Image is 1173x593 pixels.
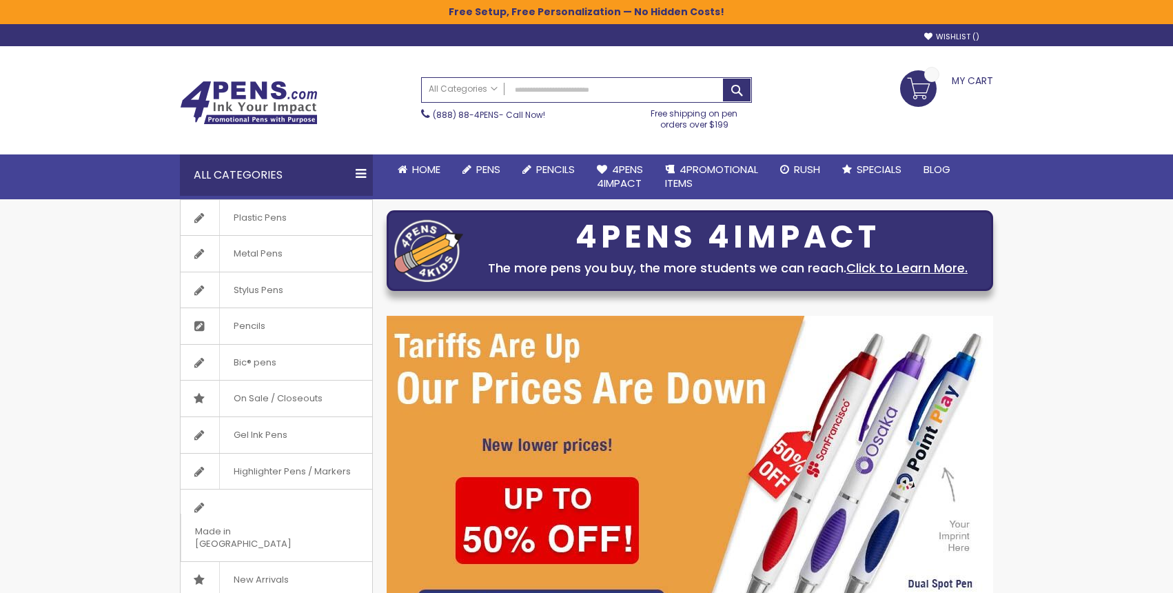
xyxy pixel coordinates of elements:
div: 4PENS 4IMPACT [470,223,986,252]
a: On Sale / Closeouts [181,381,372,416]
div: The more pens you buy, the more students we can reach. [470,259,986,278]
img: 4Pens Custom Pens and Promotional Products [180,81,318,125]
a: Bic® pens [181,345,372,381]
span: Blog [924,162,950,177]
span: - Call Now! [433,109,545,121]
a: Stylus Pens [181,272,372,308]
div: All Categories [180,154,373,196]
span: All Categories [429,83,498,94]
span: Highlighter Pens / Markers [219,454,365,490]
a: Wishlist [924,32,979,42]
a: Pencils [181,308,372,344]
span: Specials [857,162,901,177]
span: Pencils [219,308,279,344]
span: Metal Pens [219,236,296,272]
a: (888) 88-4PENS [433,109,499,121]
span: Pens [476,162,500,177]
a: Pencils [511,154,586,185]
a: All Categories [422,78,504,101]
a: Click to Learn More. [846,259,968,277]
a: Rush [769,154,831,185]
a: Blog [912,154,961,185]
a: Pens [451,154,511,185]
a: Gel Ink Pens [181,417,372,453]
span: 4Pens 4impact [597,162,643,190]
span: Home [412,162,440,177]
span: Stylus Pens [219,272,297,308]
a: Highlighter Pens / Markers [181,454,372,490]
a: Made in [GEOGRAPHIC_DATA] [181,490,372,561]
span: 4PROMOTIONAL ITEMS [665,162,758,190]
span: Plastic Pens [219,200,300,236]
img: four_pen_logo.png [394,219,463,282]
a: 4PROMOTIONALITEMS [654,154,769,199]
div: Free shipping on pen orders over $199 [637,103,753,130]
span: Made in [GEOGRAPHIC_DATA] [181,514,338,561]
span: Pencils [536,162,575,177]
span: Gel Ink Pens [219,417,301,453]
a: Plastic Pens [181,200,372,236]
a: Home [387,154,451,185]
a: Metal Pens [181,236,372,272]
span: Rush [794,162,820,177]
span: Bic® pens [219,345,290,381]
a: 4Pens4impact [586,154,654,199]
a: Specials [831,154,912,185]
span: On Sale / Closeouts [219,381,336,416]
